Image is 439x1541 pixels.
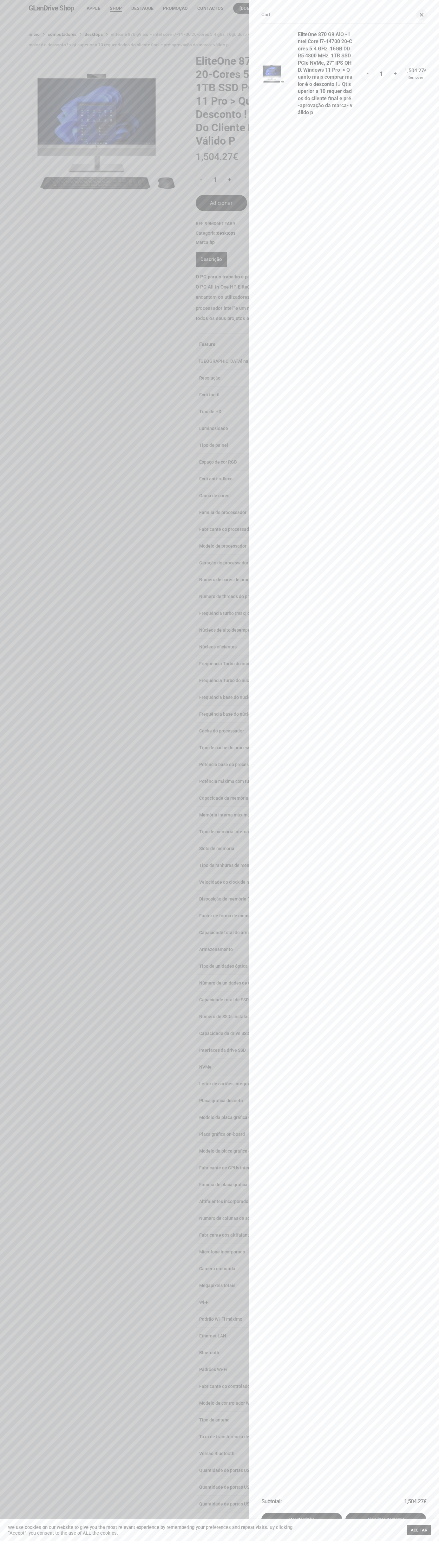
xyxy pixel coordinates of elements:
a: Ver carrinho [261,1513,342,1526]
strong: Subtotal: [261,1496,404,1506]
span: € [424,69,426,73]
input: - [362,68,373,79]
img: OTlNMDZFVF9BQjk=.jpg [261,62,285,86]
bdi: 1,504.27 [404,1498,426,1505]
a: EliteOne 870 G9 AiO - Intel Core i7-14700 20-Cores 5.4 GHz, 16GB DDR5 4800 MHz, 1TB SSD PCIe NVMe... [298,31,352,115]
input: + [390,68,401,79]
bdi: 1,504.27 [404,68,426,74]
div: We use cookies on our website to give you the most relevant experience by remembering your prefer... [8,1525,304,1536]
input: Product quantity [374,68,389,79]
span: Cart [261,13,270,17]
a: ACEITAR [407,1525,431,1535]
span: € [423,1498,426,1505]
a: Remove EliteOne 870 G9 AiO - Intel Core i7-14700 20-Cores 5.4 GHz, 16GB DDR5 4800 MHz, 1TB SSD PC... [404,75,426,79]
a: Finalizar compras [345,1513,426,1526]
